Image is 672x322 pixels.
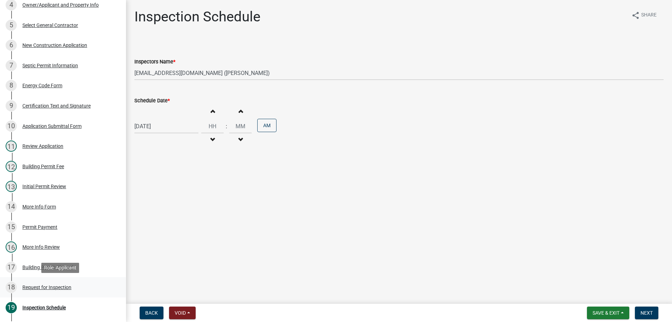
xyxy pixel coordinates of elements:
[22,164,64,169] div: Building Permit Fee
[6,201,17,212] div: 14
[587,307,629,319] button: Save & Exit
[6,241,17,253] div: 16
[22,225,57,229] div: Permit Payment
[22,23,78,28] div: Select General Contractor
[134,8,260,25] h1: Inspection Schedule
[22,43,87,48] div: New Construction Application
[6,100,17,111] div: 9
[145,310,158,316] span: Back
[631,11,640,20] i: share
[22,245,60,249] div: More Info Review
[169,307,196,319] button: Void
[6,262,17,273] div: 17
[22,184,66,189] div: Initial Permit Review
[6,181,17,192] div: 13
[6,282,17,293] div: 18
[140,307,163,319] button: Back
[6,80,17,91] div: 8
[626,8,662,22] button: shareShare
[6,161,17,172] div: 12
[175,310,186,316] span: Void
[6,141,17,152] div: 11
[229,119,252,133] input: Minutes
[641,11,657,20] span: Share
[22,144,63,149] div: Review Application
[22,63,78,68] div: Septic Permit Information
[134,98,170,103] label: Schedule Date
[6,40,17,51] div: 6
[6,60,17,71] div: 7
[6,121,17,132] div: 10
[134,60,175,64] label: Inspectors Name
[134,119,198,133] input: mm/dd/yyyy
[6,302,17,313] div: 19
[224,122,229,131] div: :
[22,103,91,108] div: Certification Text and Signature
[593,310,619,316] span: Save & Exit
[22,305,66,310] div: Inspection Schedule
[41,263,79,273] div: Role: Applicant
[635,307,658,319] button: Next
[201,119,224,133] input: Hours
[22,204,56,209] div: More Info Form
[6,20,17,31] div: 5
[22,265,73,270] div: Building Permit Placard
[22,285,71,290] div: Request for Inspection
[22,83,62,88] div: Energy Code Form
[22,2,99,7] div: Owner/Applicant and Property Info
[22,124,82,129] div: Application Submittal Form
[640,310,653,316] span: Next
[257,119,276,132] button: AM
[6,221,17,233] div: 15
